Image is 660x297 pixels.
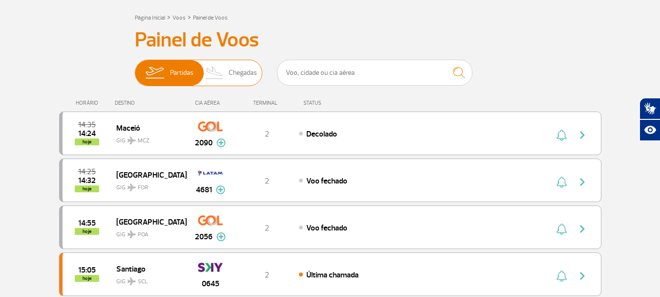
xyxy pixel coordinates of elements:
span: 2025-08-25 14:35:00 [78,121,96,128]
span: 2025-08-25 14:24:10 [78,130,96,137]
span: Voo fechado [306,176,347,186]
span: 2025-08-25 14:55:00 [78,220,96,227]
span: 2 [265,176,269,186]
div: CIA AÉREA [186,100,235,106]
span: 2025-08-25 14:25:00 [78,168,96,175]
div: HORÁRIO [62,100,115,106]
div: TERMINAL [235,100,298,106]
img: destiny_airplane.svg [128,183,136,191]
a: Página Inicial [135,14,165,22]
span: Maceió [116,121,179,134]
span: 0645 [202,278,219,290]
img: destiny_airplane.svg [128,230,136,238]
span: GIG [116,225,179,239]
span: 2 [265,223,269,233]
span: Santiago [116,262,179,275]
img: mais-info-painel-voo.svg [216,232,226,241]
span: 2 [265,129,269,139]
span: SCL [138,277,148,286]
span: Última chamada [306,270,359,280]
img: seta-direita-painel-voo.svg [576,176,588,188]
img: destiny_airplane.svg [128,137,136,144]
input: Voo, cidade ou cia aérea [277,60,472,86]
span: GIG [116,131,179,145]
span: 2056 [195,231,213,243]
span: hoje [75,228,99,235]
span: 2090 [195,137,213,149]
span: [GEOGRAPHIC_DATA] [116,168,179,181]
span: 2025-08-25 14:32:06 [78,177,96,184]
button: Abrir recursos assistivos. [639,119,660,141]
img: sino-painel-voo.svg [556,223,567,235]
span: hoje [75,275,99,282]
img: sino-painel-voo.svg [556,270,567,282]
img: destiny_airplane.svg [128,277,136,285]
span: 2 [265,270,269,280]
img: seta-direita-painel-voo.svg [576,270,588,282]
h3: Painel de Voos [135,28,526,52]
img: sino-painel-voo.svg [556,176,567,188]
a: Painel de Voos [193,14,228,22]
span: POA [138,230,149,239]
span: 2025-08-25 15:05:00 [78,267,96,274]
a: > [167,11,170,23]
img: slider-embarque [139,60,170,86]
span: [GEOGRAPHIC_DATA] [116,215,179,228]
span: MCZ [138,137,149,145]
span: FOR [138,183,148,192]
span: Chegadas [229,60,257,86]
img: slider-desembarque [200,60,229,86]
span: 4681 [196,184,212,196]
div: STATUS [298,100,378,106]
img: mais-info-painel-voo.svg [216,138,226,147]
button: Abrir tradutor de língua de sinais. [639,98,660,119]
a: > [188,11,191,23]
span: Voo fechado [306,223,347,233]
span: GIG [116,272,179,286]
div: DESTINO [115,100,186,106]
img: seta-direita-painel-voo.svg [576,129,588,141]
span: Decolado [306,129,337,139]
img: mais-info-painel-voo.svg [216,185,225,194]
span: hoje [75,185,99,192]
img: seta-direita-painel-voo.svg [576,223,588,235]
span: Partidas [170,60,193,86]
img: sino-painel-voo.svg [556,129,567,141]
span: hoje [75,138,99,145]
a: Voos [172,14,186,22]
div: Plugin de acessibilidade da Hand Talk. [639,98,660,141]
span: GIG [116,178,179,192]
